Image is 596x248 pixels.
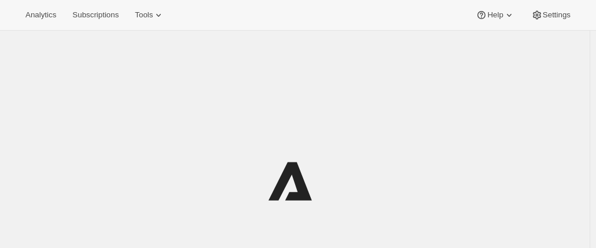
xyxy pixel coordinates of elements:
span: Help [487,10,503,20]
button: Help [469,7,521,23]
button: Settings [524,7,577,23]
button: Tools [128,7,171,23]
span: Analytics [25,10,56,20]
span: Tools [135,10,153,20]
button: Subscriptions [65,7,126,23]
span: Subscriptions [72,10,119,20]
span: Settings [543,10,571,20]
button: Analytics [19,7,63,23]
